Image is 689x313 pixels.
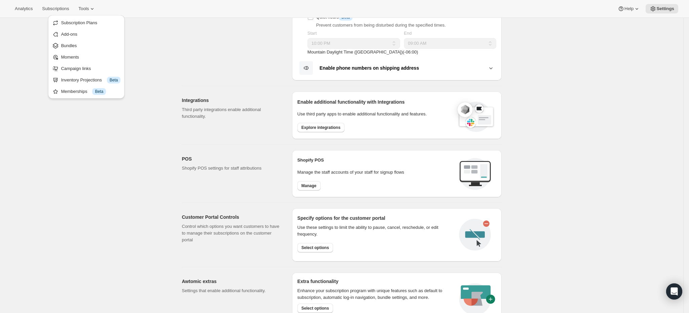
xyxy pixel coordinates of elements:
button: Select options [297,304,333,313]
h2: Awtomic extras [182,278,281,285]
p: Mountain Daylight Time ([GEOGRAPHIC_DATA]) ( -06 : 00 ) [307,49,496,56]
button: Subscriptions [38,4,73,13]
p: Manage the staff accounts of your staff for signup flows [297,169,454,176]
button: Settings [646,4,678,13]
h2: Extra functionality [297,278,338,285]
span: Subscription Plans [61,20,97,25]
p: Use third party apps to enable additional functionality and features. [297,111,451,117]
button: Tools [74,4,100,13]
span: Help [624,6,633,11]
span: Manage [301,183,317,188]
b: Enable phone numbers on shipping address [320,65,419,71]
span: Subscriptions [42,6,69,11]
span: Analytics [15,6,33,11]
button: Select options [297,243,333,252]
button: Help [614,4,644,13]
span: Beta [95,89,103,94]
button: Campaign links [50,63,122,74]
button: Explore integrations [297,123,344,132]
h2: POS [182,155,281,162]
span: Explore integrations [301,125,340,130]
span: Settings [656,6,674,11]
div: Memberships [61,88,120,95]
span: Bundles [61,43,77,48]
span: Add-ons [61,32,77,37]
div: Inventory Projections [61,77,120,83]
h2: Integrations [182,97,281,104]
span: Tools [78,6,89,11]
p: Control which options you want customers to have to manage their subscriptions on the customer po... [182,223,281,243]
span: Start [307,31,317,36]
h2: Shopify POS [297,157,454,164]
button: Analytics [11,4,37,13]
button: Enable phone numbers on shipping address [297,61,496,75]
button: Inventory Projections [50,74,122,85]
span: Select options [301,245,329,250]
span: Select options [301,306,329,311]
div: Open Intercom Messenger [666,283,682,300]
div: Use these settings to limit the ability to pause, cancel, reschedule, or edit frequency. [297,224,454,238]
p: Third party integrations enable additional functionality. [182,106,281,120]
button: Memberships [50,86,122,97]
button: Manage [297,181,321,190]
h2: Enable additional functionality with Integrations [297,99,451,105]
h2: Customer Portal Controls [182,214,281,220]
span: Prevent customers from being disturbed during the specified times. [316,23,446,28]
p: Settings that enable additional functionality. [182,287,281,294]
button: Moments [50,51,122,62]
span: Campaign links [61,66,91,71]
p: Shopify POS settings for staff attributions [182,165,281,172]
p: Enhance your subscription program with unique features such as default to subscription, automatic... [297,287,451,301]
span: Beta [110,77,118,83]
span: Moments [61,55,79,60]
button: Bundles [50,40,122,51]
h2: Specify options for the customer portal [297,215,454,221]
button: Subscription Plans [50,17,122,28]
span: End [404,31,412,36]
button: Add-ons [50,29,122,39]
